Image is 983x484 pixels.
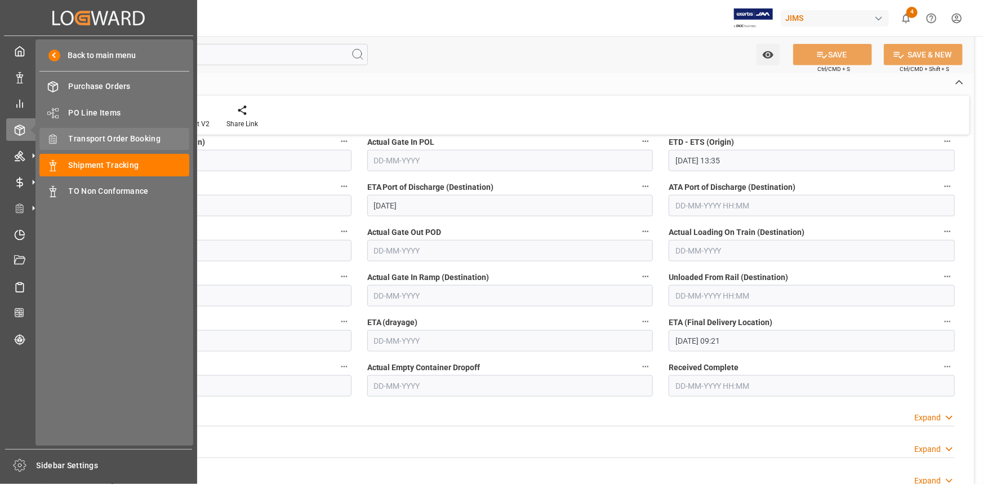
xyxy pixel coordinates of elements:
[367,272,490,283] span: Actual Gate In Ramp (Destination)
[914,412,941,424] div: Expand
[6,66,191,88] a: Data Management
[669,330,955,352] input: DD-MM-YYYY HH:MM
[65,375,352,397] input: DD-MM-YYYY
[60,50,136,61] span: Back to main menu
[669,362,739,374] span: Received Complete
[781,7,893,29] button: JIMS
[914,443,941,455] div: Expand
[69,81,190,92] span: Purchase Orders
[39,154,189,176] a: Shipment Tracking
[6,302,191,324] a: CO2 Calculator
[65,285,352,307] input: DD-MM-YYYY
[367,227,442,238] span: Actual Gate Out POD
[6,276,191,297] a: Sailing Schedules
[337,134,352,149] button: Actual Empty Container Pickup (Origin)
[37,460,193,472] span: Sidebar Settings
[337,269,352,284] button: Rail Departure (Destination)
[793,44,872,65] button: SAVE
[638,224,653,239] button: Actual Gate Out POD
[367,150,653,171] input: DD-MM-YYYY
[65,330,352,352] input: DD-MM-YYYY
[6,328,191,350] a: Tracking Shipment
[669,227,804,238] span: Actual Loading On Train (Destination)
[757,44,780,65] button: open menu
[669,285,955,307] input: DD-MM-YYYY HH:MM
[919,6,944,31] button: Help Center
[638,269,653,284] button: Actual Gate In Ramp (Destination)
[337,314,352,329] button: Actual Gate Out Ramp (Destination)
[226,119,258,129] div: Share Link
[940,224,955,239] button: Actual Loading On Train (Destination)
[39,128,189,150] a: Transport Order Booking
[69,107,190,119] span: PO Line Items
[39,76,189,97] a: Purchase Orders
[669,136,734,148] span: ETD - ETS (Origin)
[65,150,352,171] input: DD-MM-YYYY
[940,134,955,149] button: ETD - ETS (Origin)
[367,136,435,148] span: Actual Gate In POL
[65,195,352,216] input: DD-MM-YYYY HH:MM
[734,8,773,28] img: Exertis%20JAM%20-%20Email%20Logo.jpg_1722504956.jpg
[940,269,955,284] button: Unloaded From Rail (Destination)
[940,314,955,329] button: ETA (Final Delivery Location)
[669,150,955,171] input: DD-MM-YYYY HH:MM
[781,10,889,26] div: JIMS
[337,224,352,239] button: Estimated Gate Out POD
[367,195,653,216] input: DD-MM-YYYY
[669,195,955,216] input: DD-MM-YYYY HH:MM
[367,285,653,307] input: DD-MM-YYYY
[69,185,190,197] span: TO Non Conformance
[638,359,653,374] button: Actual Empty Container Dropoff
[52,44,368,65] input: Search Fields
[39,180,189,202] a: TO Non Conformance
[367,317,418,328] span: ETA (drayage)
[367,330,653,352] input: DD-MM-YYYY
[893,6,919,31] button: show 4 new notifications
[6,223,191,245] a: Timeslot Management V2
[638,179,653,194] button: ETA Port of Discharge (Destination)
[940,359,955,374] button: Received Complete
[638,314,653,329] button: ETA (drayage)
[817,65,850,73] span: Ctrl/CMD + S
[638,134,653,149] button: Actual Gate In POL
[669,181,795,193] span: ATA Port of Discharge (Destination)
[940,179,955,194] button: ATA Port of Discharge (Destination)
[6,92,191,114] a: My Reports
[669,317,772,328] span: ETA (Final Delivery Location)
[906,7,918,18] span: 4
[69,133,190,145] span: Transport Order Booking
[900,65,949,73] span: Ctrl/CMD + Shift + S
[669,240,955,261] input: DD-MM-YYYY
[6,40,191,62] a: My Cockpit
[39,101,189,123] a: PO Line Items
[367,181,494,193] span: ETA Port of Discharge (Destination)
[669,272,788,283] span: Unloaded From Rail (Destination)
[367,362,481,374] span: Actual Empty Container Dropoff
[367,375,653,397] input: DD-MM-YYYY
[65,240,352,261] input: DD-MM-YYYY
[337,359,352,374] button: ATA (Final Delivery Location)
[69,159,190,171] span: Shipment Tracking
[337,179,352,194] button: ATD - ATS (Origin)
[884,44,963,65] button: SAVE & NEW
[6,250,191,272] a: Document Management
[669,375,955,397] input: DD-MM-YYYY HH:MM
[367,240,653,261] input: DD-MM-YYYY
